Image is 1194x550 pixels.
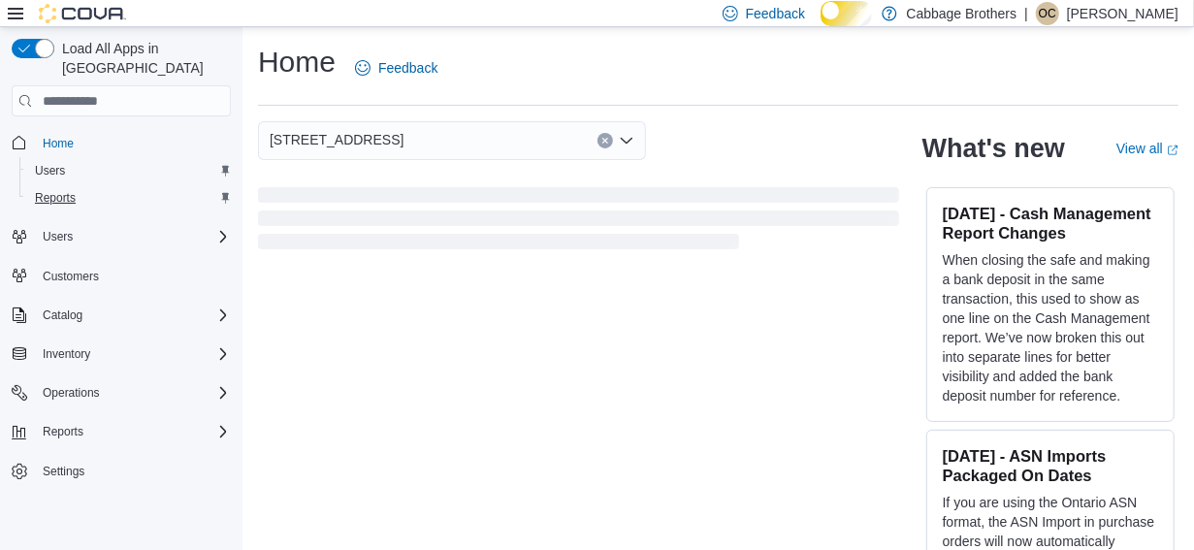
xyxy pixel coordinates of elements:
[821,26,822,27] span: Dark Mode
[1067,2,1178,25] p: [PERSON_NAME]
[347,49,445,87] a: Feedback
[35,264,231,288] span: Customers
[35,225,231,248] span: Users
[35,132,81,155] a: Home
[39,4,126,23] img: Cova
[35,225,81,248] button: Users
[1024,2,1028,25] p: |
[27,159,231,182] span: Users
[12,120,231,535] nav: Complex example
[746,4,805,23] span: Feedback
[43,464,84,479] span: Settings
[43,307,82,323] span: Catalog
[4,457,239,485] button: Settings
[35,304,90,327] button: Catalog
[258,191,899,253] span: Loading
[43,269,99,284] span: Customers
[43,136,74,151] span: Home
[43,385,100,401] span: Operations
[258,43,336,81] h1: Home
[4,302,239,329] button: Catalog
[27,159,73,182] a: Users
[943,446,1158,485] h3: [DATE] - ASN Imports Packaged On Dates
[597,133,613,148] button: Clear input
[35,460,92,483] a: Settings
[35,342,98,366] button: Inventory
[19,157,239,184] button: Users
[4,340,239,368] button: Inventory
[43,424,83,439] span: Reports
[943,204,1158,243] h3: [DATE] - Cash Management Report Changes
[1039,2,1056,25] span: OC
[35,342,231,366] span: Inventory
[1116,141,1178,156] a: View allExternal link
[821,1,871,26] input: Dark Mode
[4,223,239,250] button: Users
[1036,2,1059,25] div: Oliver Coppolino
[619,133,634,148] button: Open list of options
[943,250,1158,405] p: When closing the safe and making a bank deposit in the same transaction, this used to show as one...
[43,229,73,244] span: Users
[270,128,403,151] span: [STREET_ADDRESS]
[4,418,239,445] button: Reports
[35,190,76,206] span: Reports
[35,381,108,404] button: Operations
[43,346,90,362] span: Inventory
[35,420,91,443] button: Reports
[4,128,239,156] button: Home
[4,262,239,290] button: Customers
[35,459,231,483] span: Settings
[35,130,231,154] span: Home
[35,381,231,404] span: Operations
[27,186,231,210] span: Reports
[378,58,437,78] span: Feedback
[907,2,1017,25] p: Cabbage Brothers
[19,184,239,211] button: Reports
[35,265,107,288] a: Customers
[27,186,83,210] a: Reports
[922,133,1065,164] h2: What's new
[35,163,65,178] span: Users
[35,420,231,443] span: Reports
[4,379,239,406] button: Operations
[1167,145,1178,156] svg: External link
[35,304,231,327] span: Catalog
[54,39,231,78] span: Load All Apps in [GEOGRAPHIC_DATA]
